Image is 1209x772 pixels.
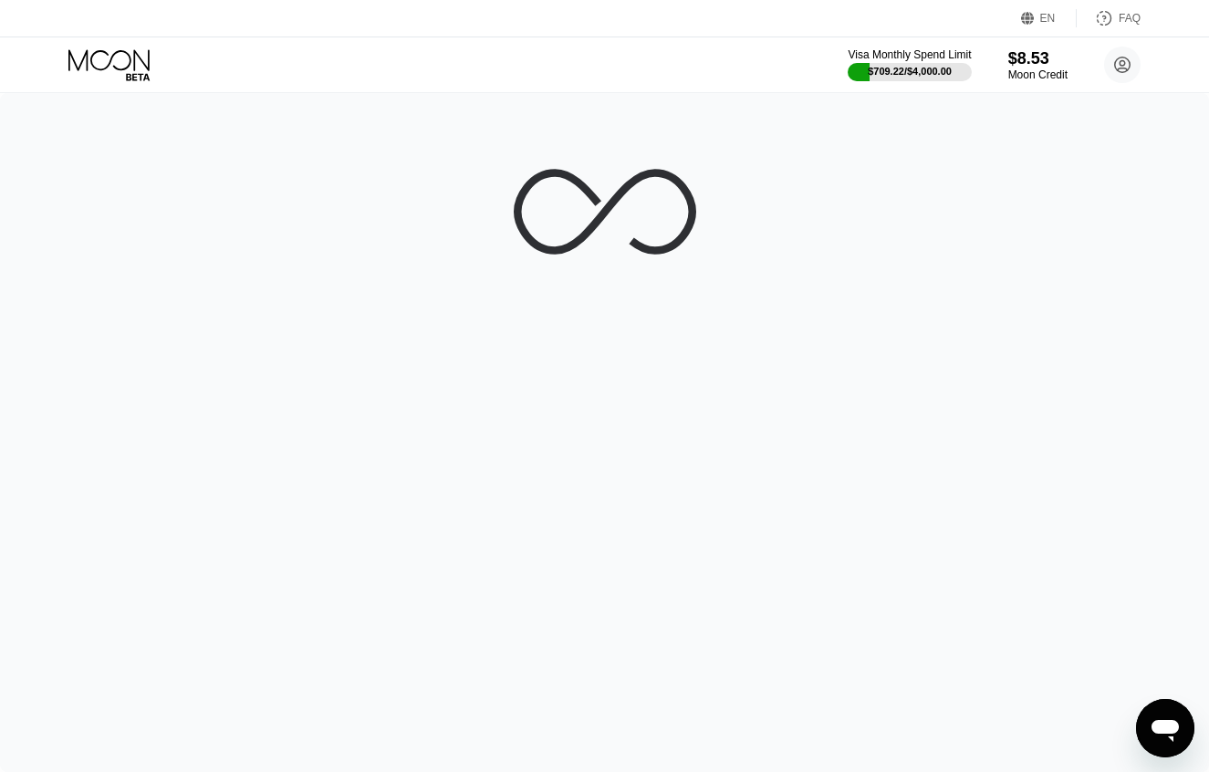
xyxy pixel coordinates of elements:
[848,48,971,61] div: Visa Monthly Spend Limit
[1136,699,1194,757] iframe: Button to launch messaging window
[1021,9,1077,27] div: EN
[1077,9,1141,27] div: FAQ
[848,48,971,81] div: Visa Monthly Spend Limit$709.22/$4,000.00
[1119,12,1141,25] div: FAQ
[1040,12,1056,25] div: EN
[1008,49,1068,68] div: $8.53
[1008,68,1068,81] div: Moon Credit
[868,66,952,77] div: $709.22 / $4,000.00
[1008,49,1068,81] div: $8.53Moon Credit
